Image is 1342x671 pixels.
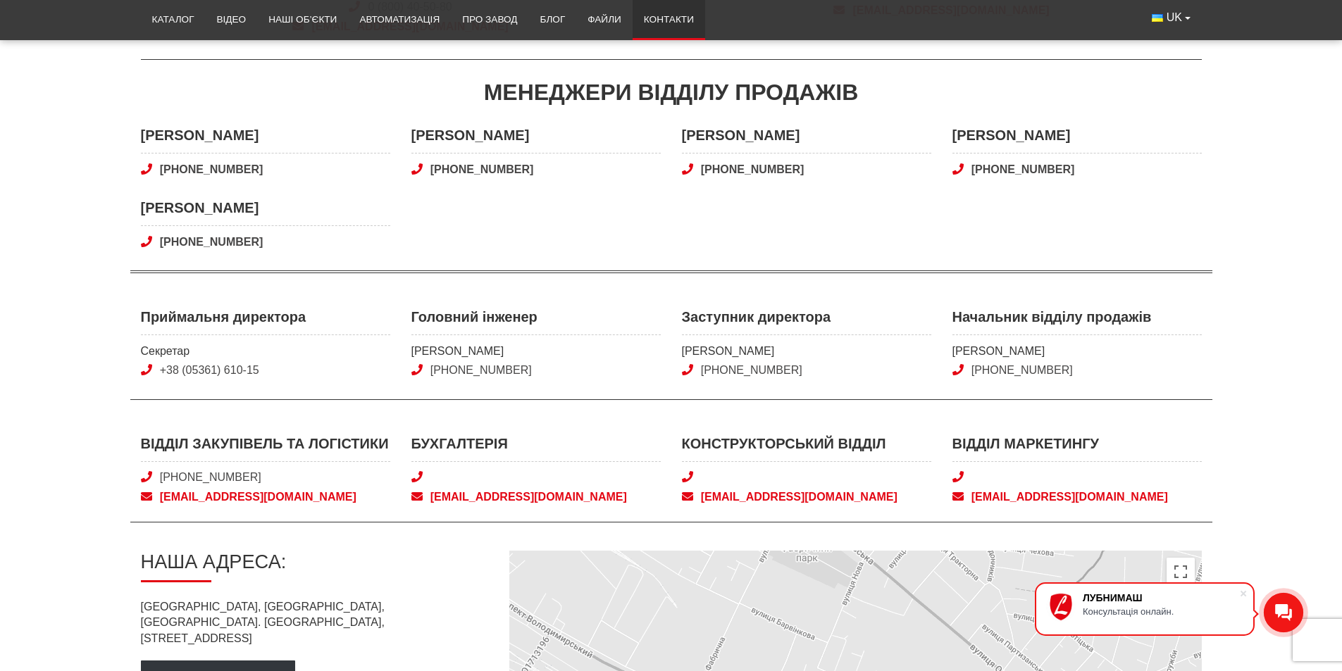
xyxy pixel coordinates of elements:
a: [PHONE_NUMBER] [682,162,931,177]
span: Приймальня директора [141,307,390,335]
a: [PHONE_NUMBER] [430,364,532,376]
a: [PHONE_NUMBER] [141,162,390,177]
span: [PERSON_NAME] [141,198,390,226]
span: UK [1167,10,1182,25]
span: [PERSON_NAME] [411,125,661,153]
a: Файли [576,4,633,35]
a: [EMAIL_ADDRESS][DOMAIN_NAME] [411,489,661,505]
a: [PHONE_NUMBER] [971,364,1073,376]
a: [PHONE_NUMBER] [160,471,261,483]
a: Автоматизація [348,4,451,35]
button: Перемкнути повноекранний режим [1167,558,1195,586]
a: Про завод [451,4,528,35]
span: [PERSON_NAME] [952,344,1202,359]
span: Відділ маркетингу [952,434,1202,462]
span: Начальник відділу продажів [952,307,1202,335]
a: [EMAIL_ADDRESS][DOMAIN_NAME] [952,489,1202,505]
a: Відео [206,4,258,35]
a: Каталог [141,4,206,35]
a: Наші об’єкти [257,4,348,35]
a: [PHONE_NUMBER] [411,162,661,177]
a: [PHONE_NUMBER] [952,162,1202,177]
a: +38 (05361) 610-15 [160,364,259,376]
a: [PHONE_NUMBER] [701,364,802,376]
div: Консультація онлайн. [1083,606,1239,617]
span: Секретар [141,344,390,359]
span: Бухгалтерія [411,434,661,462]
span: Заступник директора [682,307,931,335]
a: Блог [528,4,576,35]
h2: Наша адреса: [141,551,487,582]
span: [PERSON_NAME] [141,125,390,153]
a: [EMAIL_ADDRESS][DOMAIN_NAME] [682,489,931,505]
span: [PERSON_NAME] [411,344,661,359]
div: Менеджери відділу продажів [141,77,1202,108]
span: [PERSON_NAME] [682,125,931,153]
a: [PHONE_NUMBER] [141,234,390,250]
p: [GEOGRAPHIC_DATA], [GEOGRAPHIC_DATA], [GEOGRAPHIC_DATA]. [GEOGRAPHIC_DATA], [STREET_ADDRESS] [141,599,487,646]
div: ЛУБНИМАШ [1083,592,1239,603]
span: Відділ закупівель та логістики [141,434,390,462]
span: Конструкторський відділ [682,434,931,462]
button: UK [1141,4,1201,31]
a: [EMAIL_ADDRESS][DOMAIN_NAME] [141,489,390,505]
img: Українська [1152,14,1163,22]
span: Головний інженер [411,307,661,335]
span: [PERSON_NAME] [952,125,1202,153]
a: Контакти [633,4,705,35]
span: [PERSON_NAME] [682,344,931,359]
